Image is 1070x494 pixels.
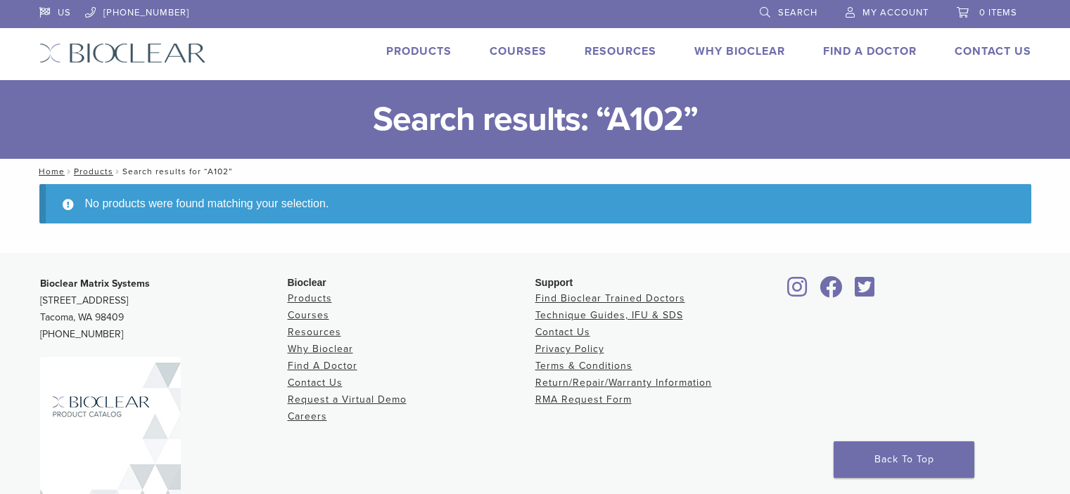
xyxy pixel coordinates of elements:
[535,309,683,321] a: Technique Guides, IFU & SDS
[288,343,353,355] a: Why Bioclear
[694,44,785,58] a: Why Bioclear
[29,159,1042,184] nav: Search results for “A102”
[288,309,329,321] a: Courses
[979,7,1017,18] span: 0 items
[386,44,452,58] a: Products
[288,292,332,304] a: Products
[535,377,712,389] a: Return/Repair/Warranty Information
[535,326,590,338] a: Contact Us
[74,167,113,176] a: Products
[535,343,604,355] a: Privacy Policy
[783,285,813,299] a: Bioclear
[39,184,1031,223] div: No products were found matching your selection.
[34,167,65,176] a: Home
[288,360,357,372] a: Find A Doctor
[823,44,917,58] a: Find A Doctor
[535,277,573,288] span: Support
[535,360,632,372] a: Terms & Conditions
[490,44,547,58] a: Courses
[862,7,929,18] span: My Account
[535,394,632,405] a: RMA Request Form
[65,168,74,175] span: /
[39,43,206,63] img: Bioclear
[778,7,817,18] span: Search
[535,292,685,304] a: Find Bioclear Trained Doctors
[40,275,288,343] p: [STREET_ADDRESS] Tacoma, WA 98409 [PHONE_NUMBER]
[585,44,656,58] a: Resources
[113,168,122,175] span: /
[288,410,327,422] a: Careers
[40,278,150,290] strong: Bioclear Matrix Systems
[288,377,343,389] a: Contact Us
[288,326,341,338] a: Resources
[851,285,880,299] a: Bioclear
[288,277,326,288] span: Bioclear
[288,394,407,405] a: Request a Virtual Demo
[815,285,848,299] a: Bioclear
[834,441,974,478] a: Back To Top
[955,44,1031,58] a: Contact Us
